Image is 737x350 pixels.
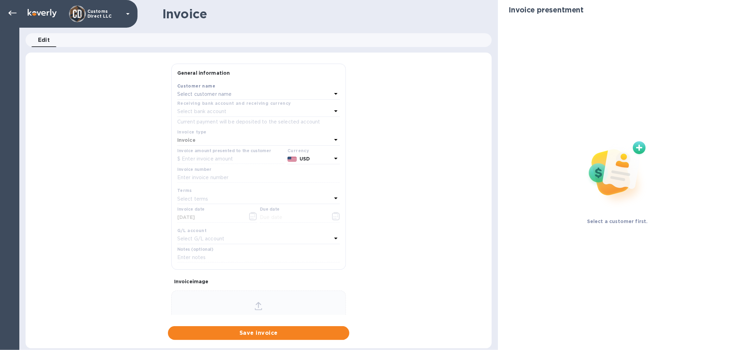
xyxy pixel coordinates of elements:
[177,195,208,203] p: Select terms
[177,167,211,172] label: Invoice number
[168,326,349,340] button: Save invoice
[177,212,243,223] input: Select date
[87,9,122,19] p: Customs Direct LLC
[287,148,309,153] b: Currency
[177,149,271,153] label: Invoice amount presented to the customer
[177,101,291,106] b: Receiving bank account and receiving currency
[177,91,232,98] p: Select customer name
[287,157,297,162] img: USD
[177,118,340,126] p: Current payment will be deposited to the selected account
[174,278,343,285] p: Invoice image
[28,9,57,17] img: Logo
[177,70,230,76] b: General information
[177,235,224,242] p: Select G/L account
[260,208,280,212] label: Due date
[177,247,214,251] label: Notes (optional)
[172,314,346,329] p: Choose an invoice and drag it here
[177,83,215,89] b: Customer name
[509,6,584,14] h2: Invoice presentment
[177,188,192,193] b: Terms
[177,252,340,263] input: Enter notes
[177,137,196,143] b: Invoice
[173,329,344,337] span: Save invoice
[177,208,205,212] label: Invoice date
[177,108,227,115] p: Select bank account
[300,156,310,162] b: USD
[177,228,207,233] b: G/L account
[587,218,648,225] p: Select a customer first.
[38,35,50,45] span: Edit
[177,154,285,164] input: $ Enter invoice amount
[260,212,325,223] input: Due date
[177,129,207,135] b: Invoice type
[177,173,340,183] input: Enter invoice number
[162,7,207,21] h1: Invoice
